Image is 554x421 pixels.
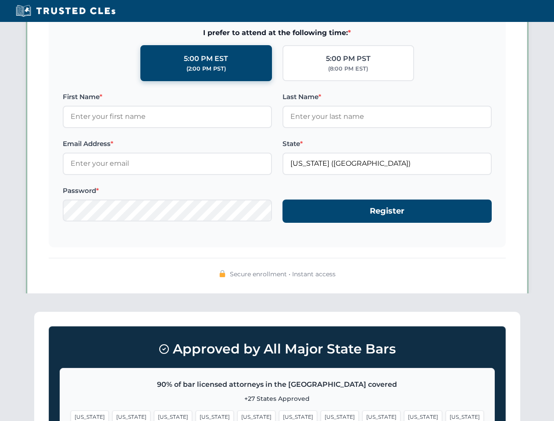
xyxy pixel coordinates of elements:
[71,379,484,390] p: 90% of bar licensed attorneys in the [GEOGRAPHIC_DATA] covered
[328,64,368,73] div: (8:00 PM EST)
[13,4,118,18] img: Trusted CLEs
[63,139,272,149] label: Email Address
[282,153,492,175] input: Florida (FL)
[63,186,272,196] label: Password
[326,53,371,64] div: 5:00 PM PST
[60,337,495,361] h3: Approved by All Major State Bars
[282,92,492,102] label: Last Name
[282,200,492,223] button: Register
[186,64,226,73] div: (2:00 PM PST)
[282,139,492,149] label: State
[63,92,272,102] label: First Name
[63,153,272,175] input: Enter your email
[71,394,484,403] p: +27 States Approved
[63,106,272,128] input: Enter your first name
[219,270,226,277] img: 🔒
[230,269,336,279] span: Secure enrollment • Instant access
[184,53,228,64] div: 5:00 PM EST
[63,27,492,39] span: I prefer to attend at the following time:
[282,106,492,128] input: Enter your last name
